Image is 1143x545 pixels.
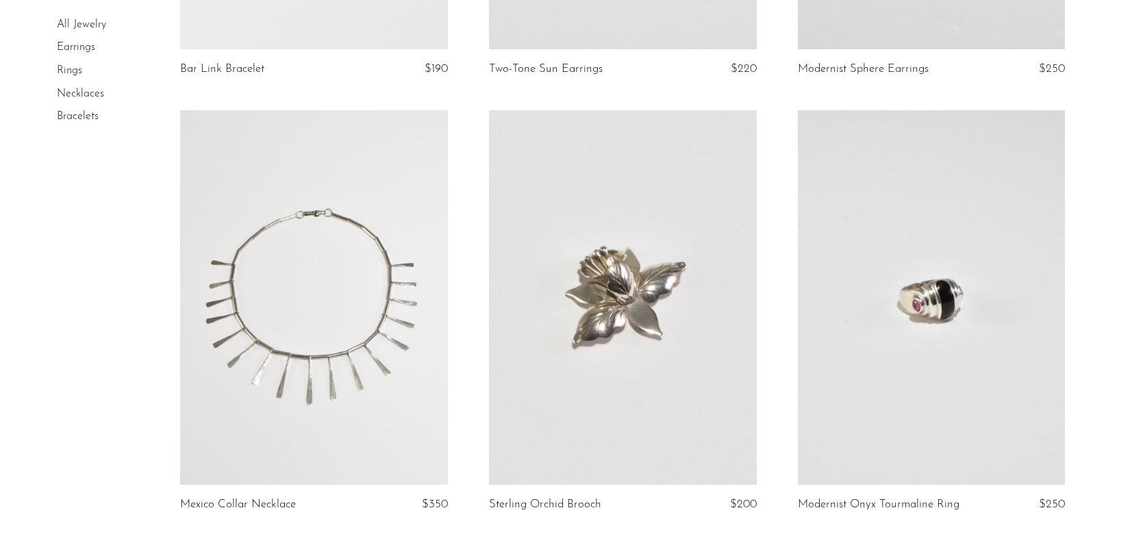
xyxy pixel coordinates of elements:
a: Rings [57,65,82,76]
a: Necklaces [57,88,104,99]
a: Bar Link Bracelet [180,63,264,75]
span: $220 [731,63,757,75]
a: Bracelets [57,111,99,122]
a: All Jewelry [57,19,106,30]
a: Two-Tone Sun Earrings [489,63,603,75]
span: $190 [425,63,448,75]
a: Earrings [57,42,95,53]
span: $350 [422,498,448,510]
span: $200 [730,498,757,510]
a: Modernist Sphere Earrings [798,63,929,75]
span: $250 [1039,63,1065,75]
span: $250 [1039,498,1065,510]
a: Sterling Orchid Brooch [489,498,601,511]
a: Mexico Collar Necklace [180,498,296,511]
a: Modernist Onyx Tourmaline Ring [798,498,959,511]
